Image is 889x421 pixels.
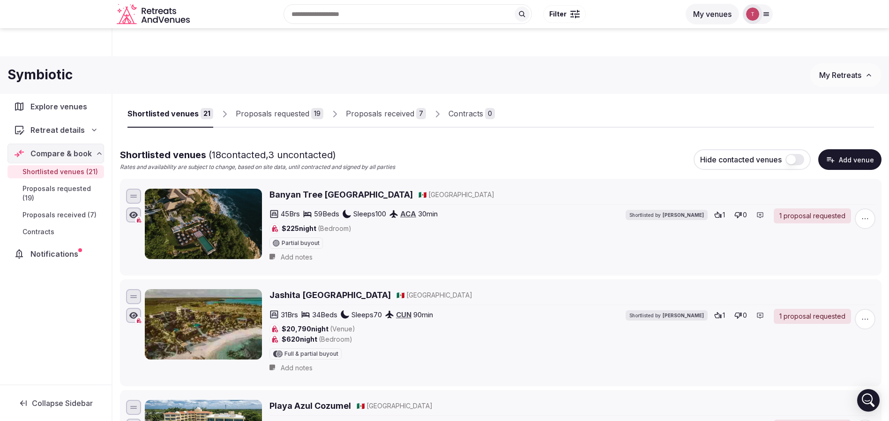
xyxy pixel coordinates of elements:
span: Explore venues [30,101,91,112]
div: Proposals received [346,108,414,119]
span: Full & partial buyout [284,351,338,357]
span: Sleeps 100 [353,209,386,219]
img: Banyan Tree Cabo Marques [145,189,262,259]
a: Jashita [GEOGRAPHIC_DATA] [269,289,391,301]
span: 1 [723,210,725,220]
span: [PERSON_NAME] [663,212,704,218]
div: Shortlisted by [626,310,708,321]
a: Banyan Tree [GEOGRAPHIC_DATA] [269,189,413,200]
div: Proposals requested [236,108,309,119]
a: Proposals requested (19) [7,182,104,205]
span: 🇲🇽 [396,291,404,299]
span: Add notes [281,363,313,373]
span: Sleeps 70 [351,310,382,320]
button: Filter [543,5,586,23]
a: Shortlisted venues (21) [7,165,104,178]
span: Notifications [30,248,82,260]
span: 30 min [418,209,438,219]
span: 1 [723,311,725,320]
a: Notifications [7,244,104,264]
a: CUN [396,310,411,319]
a: Proposals requested19 [236,100,323,128]
button: My venues [686,4,739,24]
span: 45 Brs [281,209,300,219]
h1: Symbiotic [7,66,73,84]
a: My venues [686,9,739,19]
a: Proposals received7 [346,100,426,128]
span: Collapse Sidebar [32,398,93,408]
a: Proposals received (7) [7,208,104,222]
span: Proposals received (7) [22,210,97,220]
button: 1 [711,208,728,222]
img: Jashita Tulum Hotel [145,289,262,360]
span: My Retreats [819,70,861,80]
a: Contracts [7,225,104,238]
span: Proposals requested (19) [22,184,100,203]
button: 0 [732,208,750,222]
button: 1 [711,309,728,322]
span: 0 [743,210,747,220]
span: $20,790 night [282,324,355,334]
span: (Bedroom) [318,224,351,232]
a: Playa Azul Cozumel [269,400,351,412]
span: 34 Beds [312,310,337,320]
span: ( 18 contacted, 3 uncontacted) [209,149,336,161]
svg: Retreats and Venues company logo [117,4,192,25]
div: 19 [311,108,323,119]
button: Add venue [818,149,882,170]
a: 1 proposal requested [774,208,851,223]
span: Partial buyout [282,240,320,246]
button: My Retreats [810,63,882,87]
span: Filter [549,9,567,19]
div: 0 [485,108,495,119]
div: Contracts [448,108,483,119]
a: Visit the homepage [117,4,192,25]
a: ACA [400,209,416,218]
span: $620 night [282,335,352,344]
span: Compare & book [30,148,92,159]
button: 🇲🇽 [418,190,426,199]
span: 90 min [413,310,433,320]
div: 7 [416,108,426,119]
a: 1 proposal requested [774,309,851,324]
p: Rates and availability are subject to change, based on site data, until contracted and signed by ... [120,163,395,171]
a: Shortlisted venues21 [127,100,213,128]
span: [GEOGRAPHIC_DATA] [366,401,433,411]
a: Explore venues [7,97,104,116]
span: 59 Beds [314,209,339,219]
span: (Bedroom) [319,335,352,343]
span: Shortlisted venues (21) [22,167,98,176]
button: 0 [732,309,750,322]
button: 🇲🇽 [396,291,404,300]
a: Contracts0 [448,100,495,128]
div: Shortlisted by [626,210,708,220]
button: Collapse Sidebar [7,393,104,413]
span: (Venue) [330,325,355,333]
div: Shortlisted venues [127,108,199,119]
img: Thiago Martins [746,8,759,21]
span: $225 night [282,224,351,233]
span: 31 Brs [281,310,298,320]
span: 0 [743,311,747,320]
span: Retreat details [30,124,85,136]
span: [GEOGRAPHIC_DATA] [406,291,472,300]
button: 🇲🇽 [357,401,365,411]
div: Open Intercom Messenger [857,389,880,412]
span: Contracts [22,227,54,237]
span: 🇲🇽 [418,191,426,199]
div: 21 [201,108,213,119]
span: Hide contacted venues [700,155,782,164]
span: 🇲🇽 [357,402,365,410]
span: Add notes [281,253,313,262]
span: [PERSON_NAME] [663,312,704,319]
span: Shortlisted venues [120,149,336,161]
span: [GEOGRAPHIC_DATA] [428,190,494,199]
